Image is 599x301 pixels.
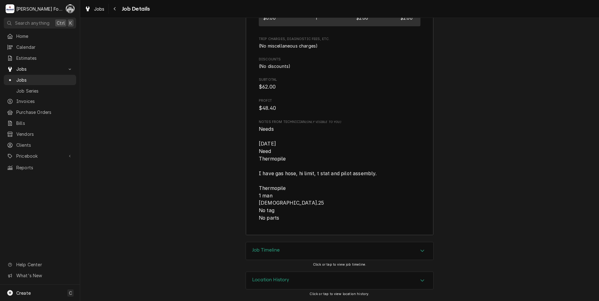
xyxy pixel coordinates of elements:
[16,153,64,159] span: Pricebook
[6,4,14,13] div: Marshall Food Equipment Service's Avatar
[252,277,289,283] h3: Location History
[400,15,413,21] div: Amount
[16,66,64,72] span: Jobs
[16,120,73,126] span: Bills
[4,151,76,161] a: Go to Pricebook
[259,37,420,49] div: Trip Charges, Diagnostic Fees, etc.
[16,261,72,268] span: Help Center
[4,86,76,96] a: Job Series
[16,290,31,296] span: Create
[246,242,433,260] div: Accordion Header
[4,42,76,52] a: Calendar
[263,15,276,21] div: Cost
[15,20,49,26] span: Search anything
[94,6,105,12] span: Jobs
[110,4,120,14] button: Navigate back
[69,290,72,296] span: C
[246,272,434,290] div: Location History
[66,4,75,13] div: C(
[4,270,76,281] a: Go to What's New
[16,164,73,171] span: Reports
[259,98,420,112] div: Profit
[259,84,276,90] span: $62.00
[16,44,73,50] span: Calendar
[4,140,76,150] a: Clients
[4,259,76,270] a: Go to Help Center
[259,77,420,82] span: Subtotal
[82,4,107,14] a: Jobs
[4,53,76,63] a: Estimates
[246,272,433,289] div: Accordion Header
[16,6,62,12] div: [PERSON_NAME] Food Equipment Service
[259,57,420,62] span: Discounts
[246,242,434,260] div: Job Timeline
[69,20,72,26] span: K
[16,272,72,279] span: What's New
[259,98,420,103] span: Profit
[259,120,420,125] span: Notes from Technician
[16,98,73,105] span: Invoices
[16,33,73,39] span: Home
[120,5,150,13] span: Job Details
[16,55,73,61] span: Estimates
[4,162,76,173] a: Reports
[356,15,368,21] div: Price
[4,75,76,85] a: Jobs
[16,142,73,148] span: Clients
[16,109,73,115] span: Purchase Orders
[259,77,420,91] div: Subtotal
[4,31,76,41] a: Home
[57,20,65,26] span: Ctrl
[259,125,420,222] span: [object Object]
[315,15,317,21] div: Quantity
[259,83,420,91] span: Subtotal
[259,105,420,112] span: Profit
[259,57,420,69] div: Discounts
[4,107,76,117] a: Purchase Orders
[259,120,420,222] div: [object Object]
[259,63,420,69] div: Discounts List
[246,242,433,260] button: Accordion Details Expand Trigger
[4,64,76,74] a: Go to Jobs
[259,105,276,111] span: $48.40
[4,18,76,28] button: Search anythingCtrlK
[305,120,341,124] span: (Only Visible to You)
[252,247,280,253] h3: Job Timeline
[259,37,420,42] span: Trip Charges, Diagnostic Fees, etc.
[310,292,369,296] span: Click or tap to view location history.
[259,43,420,49] div: Trip Charges, Diagnostic Fees, etc. List
[246,272,433,289] button: Accordion Details Expand Trigger
[16,77,73,83] span: Jobs
[16,131,73,137] span: Vendors
[4,118,76,128] a: Bills
[259,126,377,221] span: Needs [DATE] Need Thermopile I have gas hose, hi limit, t stat and pilot assembly. Thermopile 1 m...
[313,263,366,267] span: Click or tap to view job timeline.
[6,4,14,13] div: M
[66,4,75,13] div: Chris Murphy (103)'s Avatar
[4,96,76,106] a: Invoices
[4,129,76,139] a: Vendors
[16,88,73,94] span: Job Series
